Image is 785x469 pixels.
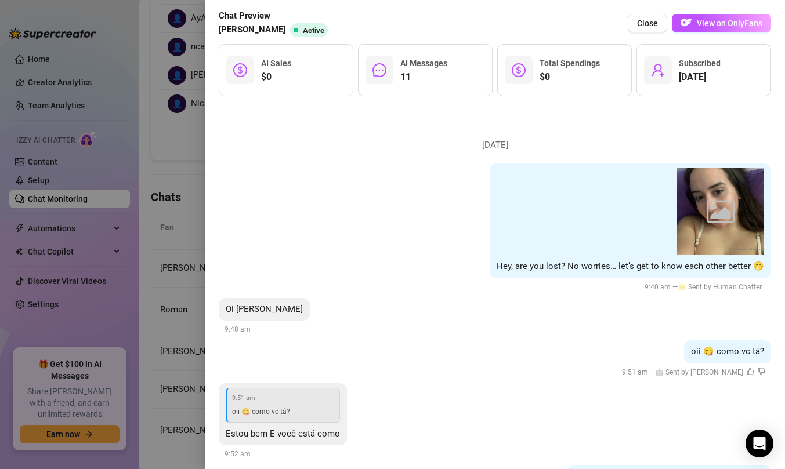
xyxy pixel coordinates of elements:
span: dislike [758,368,765,375]
span: [PERSON_NAME] [219,23,285,37]
span: AI Sales [261,59,291,68]
span: 9:51 am [232,393,335,403]
span: oii 😋 como vc tá? [232,408,290,416]
span: 9:48 am [225,325,251,333]
span: dollar [512,63,526,77]
span: like [747,368,754,375]
span: Active [303,26,324,35]
span: [DATE] [473,139,517,152]
span: 🤖 Sent by [PERSON_NAME] [655,368,743,376]
span: oii 😋 como vc tá? [691,346,764,357]
span: Subscribed [679,59,721,68]
button: OFView on OnlyFans [672,14,771,32]
span: Oi [PERSON_NAME] [226,304,303,314]
span: $0 [261,70,291,84]
span: Chat Preview [219,9,332,23]
button: Close [628,14,667,32]
span: message [372,63,386,77]
span: 9:52 am [225,450,251,458]
img: OF [681,17,692,28]
span: Total Spendings [540,59,600,68]
span: user-add [651,63,665,77]
span: View on OnlyFans [697,19,762,28]
span: $0 [540,70,600,84]
span: 🌟 Sent by Human Chatter [678,283,762,291]
span: 9:40 am — [645,283,765,291]
span: 11 [400,70,447,84]
span: Estou bem E você está como [226,428,340,439]
div: Open Intercom Messenger [746,430,773,457]
span: 9:51 am — [622,368,765,376]
span: Hey, are you lost? No worries… let’s get to know each other better 🤭 [497,261,764,271]
span: Close [637,19,658,28]
span: AI Messages [400,59,447,68]
a: OFView on OnlyFans [672,14,771,33]
span: [DATE] [679,70,721,84]
span: dollar [233,63,247,77]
